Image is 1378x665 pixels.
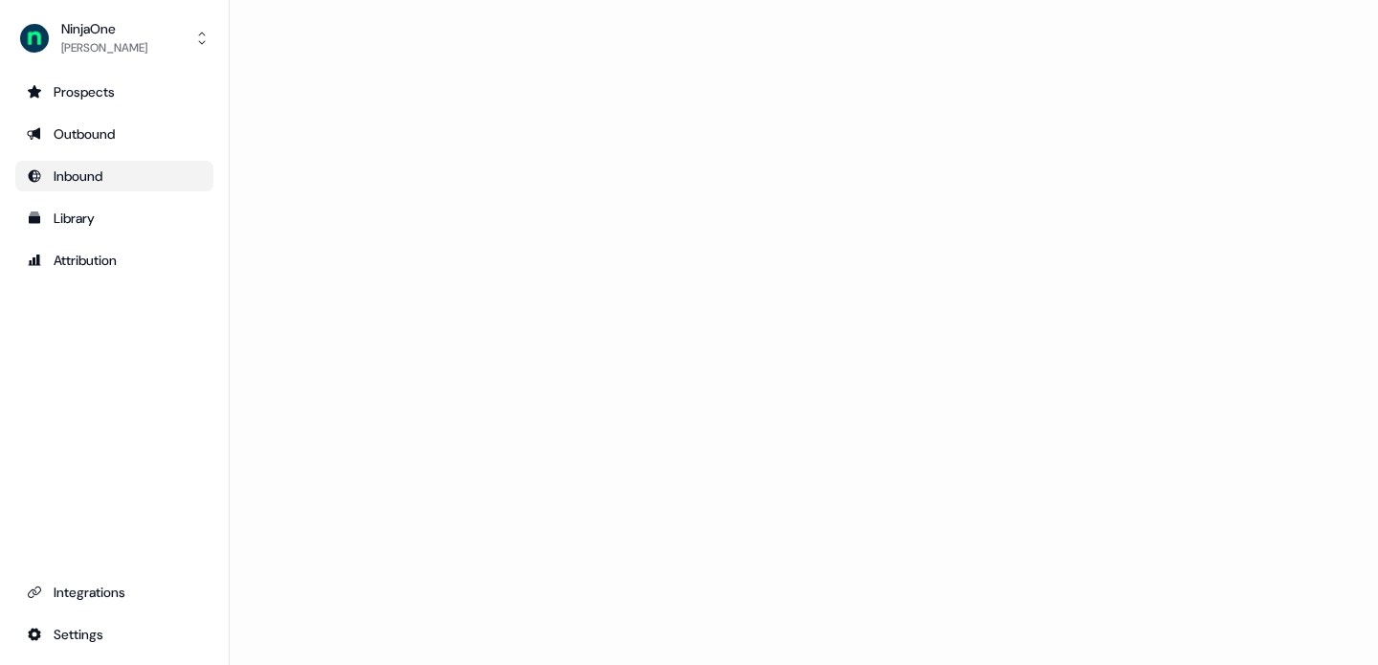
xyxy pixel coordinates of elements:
[27,583,202,602] div: Integrations
[15,119,213,149] a: Go to outbound experience
[15,15,213,61] button: NinjaOne[PERSON_NAME]
[15,203,213,233] a: Go to templates
[61,38,147,57] div: [PERSON_NAME]
[61,19,147,38] div: NinjaOne
[15,161,213,191] a: Go to Inbound
[27,166,202,186] div: Inbound
[15,577,213,608] a: Go to integrations
[27,124,202,144] div: Outbound
[27,82,202,101] div: Prospects
[15,77,213,107] a: Go to prospects
[27,209,202,228] div: Library
[15,245,213,276] a: Go to attribution
[15,619,213,650] a: Go to integrations
[27,251,202,270] div: Attribution
[27,625,202,644] div: Settings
